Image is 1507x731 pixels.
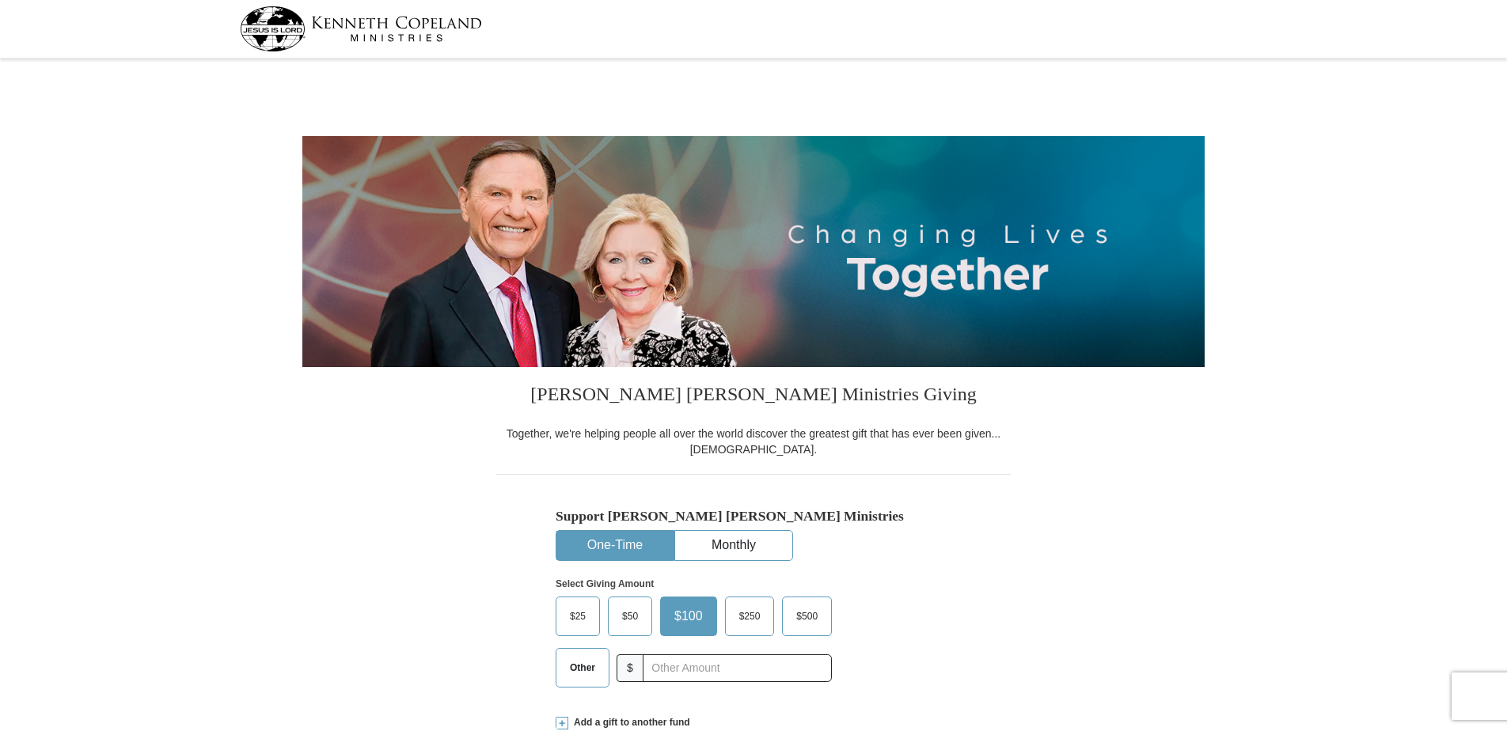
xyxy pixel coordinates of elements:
input: Other Amount [643,654,832,682]
span: $500 [788,604,826,628]
span: $ [617,654,643,682]
h3: [PERSON_NAME] [PERSON_NAME] Ministries Giving [496,367,1011,426]
span: $100 [666,604,711,628]
div: Together, we're helping people all over the world discover the greatest gift that has ever been g... [496,426,1011,457]
strong: Select Giving Amount [556,578,654,589]
img: kcm-header-logo.svg [240,6,482,51]
span: Add a gift to another fund [568,716,690,729]
span: $250 [731,604,769,628]
button: One-Time [556,531,674,560]
span: Other [562,656,603,680]
span: $50 [614,604,646,628]
span: $25 [562,604,594,628]
button: Monthly [675,531,792,560]
h5: Support [PERSON_NAME] [PERSON_NAME] Ministries [556,508,951,525]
